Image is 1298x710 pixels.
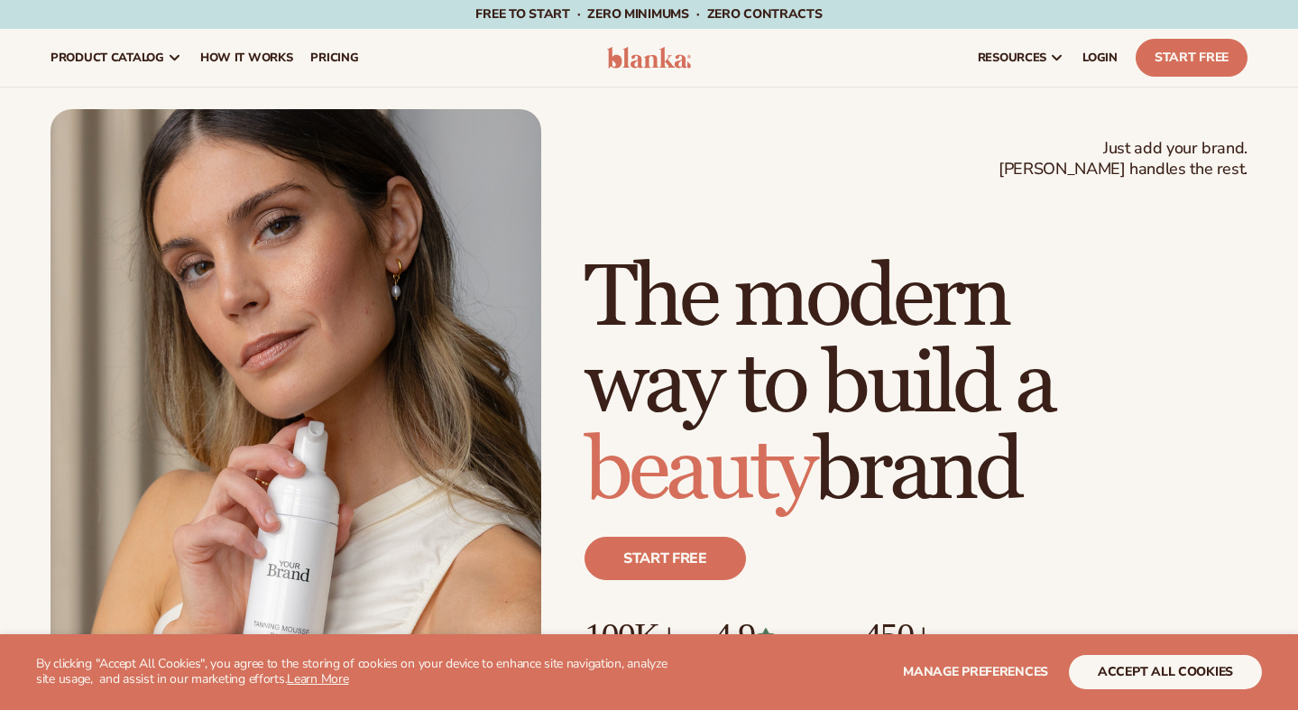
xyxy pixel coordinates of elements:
[287,670,348,687] a: Learn More
[863,616,999,656] p: 450+
[475,5,822,23] span: Free to start · ZERO minimums · ZERO contracts
[36,657,677,687] p: By clicking "Accept All Cookies", you agree to the storing of cookies on your device to enhance s...
[585,616,677,656] p: 100K+
[607,47,692,69] img: logo
[1073,29,1127,87] a: LOGIN
[713,616,827,656] p: 4.9
[301,29,367,87] a: pricing
[1069,655,1262,689] button: accept all cookies
[200,51,293,65] span: How It Works
[969,29,1073,87] a: resources
[1136,39,1247,77] a: Start Free
[585,255,1247,515] h1: The modern way to build a brand
[310,51,358,65] span: pricing
[585,537,746,580] a: Start free
[903,663,1048,680] span: Manage preferences
[585,419,814,524] span: beauty
[903,655,1048,689] button: Manage preferences
[1082,51,1118,65] span: LOGIN
[191,29,302,87] a: How It Works
[51,51,164,65] span: product catalog
[999,138,1247,180] span: Just add your brand. [PERSON_NAME] handles the rest.
[41,29,191,87] a: product catalog
[978,51,1046,65] span: resources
